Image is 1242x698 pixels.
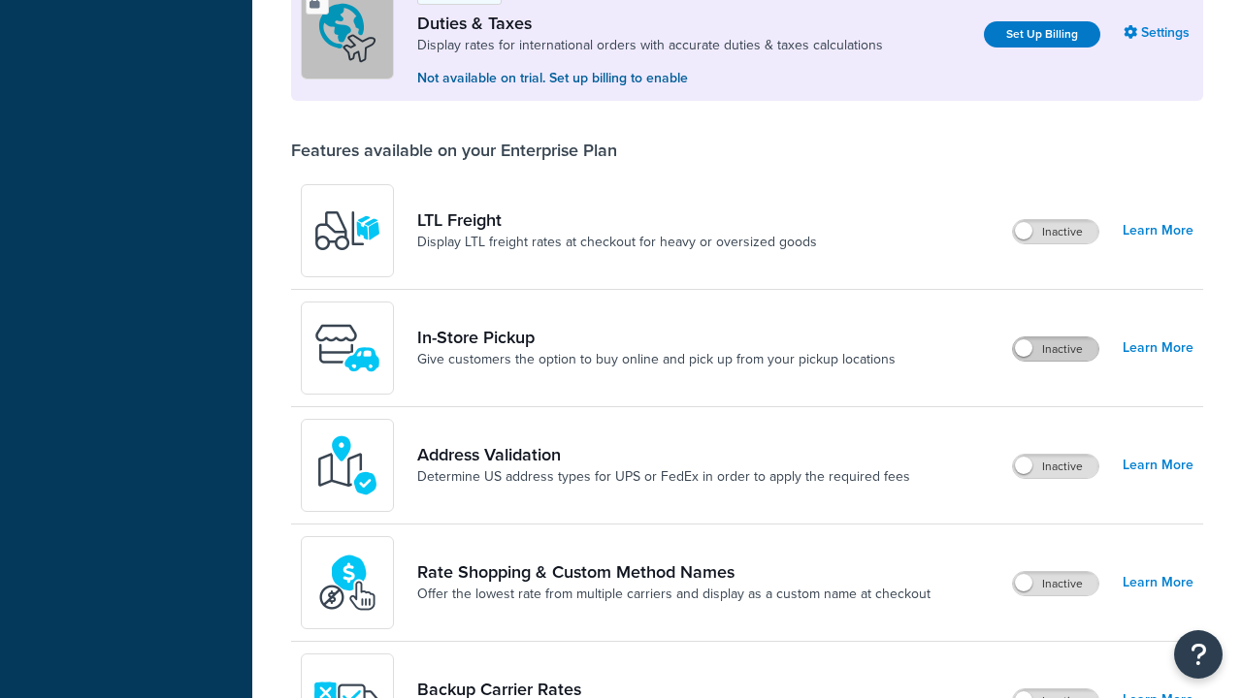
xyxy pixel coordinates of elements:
img: kIG8fy0lQAAAABJRU5ErkJggg== [313,431,381,499]
p: Not available on trial. Set up billing to enable [417,68,883,89]
div: Features available on your Enterprise Plan [291,140,617,161]
a: Display rates for international orders with accurate duties & taxes calculations [417,36,883,55]
img: wfgcfpwTIucLEAAAAASUVORK5CYII= [313,314,381,382]
label: Inactive [1013,455,1098,478]
a: Learn More [1123,569,1193,596]
a: Learn More [1123,217,1193,244]
a: LTL Freight [417,209,817,231]
img: icon-duo-feat-rate-shopping-ecdd8bed.png [313,549,381,617]
img: y79ZsPf0fXUFUhFXDzUgf+ktZg5F2+ohG75+v3d2s1D9TjoU8PiyCIluIjV41seZevKCRuEjTPPOKHJsQcmKCXGdfprl3L4q7... [313,197,381,265]
a: In-Store Pickup [417,327,896,348]
a: Settings [1124,19,1193,47]
label: Inactive [1013,337,1098,361]
label: Inactive [1013,220,1098,243]
label: Inactive [1013,572,1098,595]
a: Set Up Billing [984,21,1100,48]
a: Rate Shopping & Custom Method Names [417,561,931,583]
a: Determine US address types for UPS or FedEx in order to apply the required fees [417,467,910,487]
a: Duties & Taxes [417,13,883,34]
a: Learn More [1123,452,1193,479]
a: Address Validation [417,444,910,465]
a: Learn More [1123,334,1193,362]
a: Offer the lowest rate from multiple carriers and display as a custom name at checkout [417,585,931,604]
button: Open Resource Center [1174,630,1223,679]
a: Display LTL freight rates at checkout for heavy or oversized goods [417,233,817,252]
a: Give customers the option to buy online and pick up from your pickup locations [417,350,896,369]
